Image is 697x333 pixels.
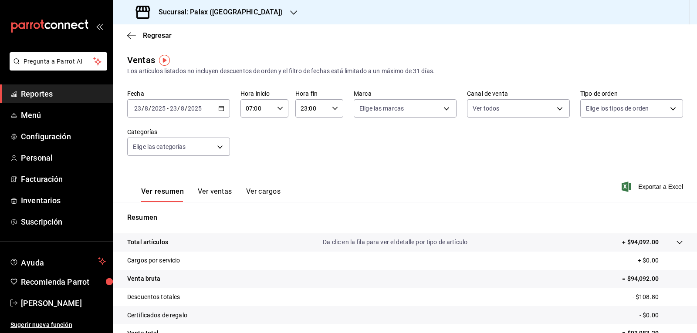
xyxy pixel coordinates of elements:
span: Sugerir nueva función [10,320,106,330]
span: Reportes [21,88,106,100]
span: / [142,105,144,112]
span: Ver todos [473,104,499,113]
span: Pregunta a Parrot AI [24,57,94,66]
a: Pregunta a Parrot AI [6,63,107,72]
input: -- [169,105,177,112]
label: Hora inicio [240,91,288,97]
input: -- [180,105,185,112]
button: Regresar [127,31,172,40]
span: Ayuda [21,256,95,266]
h3: Sucursal: Palax ([GEOGRAPHIC_DATA]) [152,7,283,17]
label: Canal de venta [467,91,570,97]
span: Personal [21,152,106,164]
label: Marca [354,91,457,97]
label: Hora fin [295,91,343,97]
div: Los artículos listados no incluyen descuentos de orden y el filtro de fechas está limitado a un m... [127,67,683,76]
p: + $0.00 [638,256,683,265]
span: Elige las categorías [133,142,186,151]
span: Elige los tipos de orden [586,104,649,113]
label: Tipo de orden [580,91,683,97]
span: / [185,105,187,112]
span: Facturación [21,173,106,185]
p: Total artículos [127,238,168,247]
span: Regresar [143,31,172,40]
p: Da clic en la fila para ver el detalle por tipo de artículo [323,238,467,247]
input: ---- [151,105,166,112]
label: Categorías [127,129,230,135]
p: - $0.00 [639,311,683,320]
label: Fecha [127,91,230,97]
p: + $94,092.00 [622,238,659,247]
p: Resumen [127,212,683,223]
button: Ver ventas [198,187,232,202]
button: Ver cargos [246,187,281,202]
span: Inventarios [21,195,106,206]
p: Venta bruta [127,274,160,283]
span: Menú [21,109,106,121]
p: = $94,092.00 [622,274,683,283]
div: navigation tabs [141,187,281,202]
button: open_drawer_menu [96,23,103,30]
button: Pregunta a Parrot AI [10,52,107,71]
span: Elige las marcas [359,104,404,113]
input: -- [134,105,142,112]
button: Exportar a Excel [623,182,683,192]
input: ---- [187,105,202,112]
div: Ventas [127,54,155,67]
img: Tooltip marker [159,55,170,66]
span: Configuración [21,131,106,142]
span: / [177,105,180,112]
span: Suscripción [21,216,106,228]
span: [PERSON_NAME] [21,297,106,309]
span: Recomienda Parrot [21,276,106,288]
button: Ver resumen [141,187,184,202]
p: Certificados de regalo [127,311,187,320]
p: Cargos por servicio [127,256,180,265]
p: - $108.80 [633,293,683,302]
p: Descuentos totales [127,293,180,302]
span: / [149,105,151,112]
input: -- [144,105,149,112]
span: - [167,105,169,112]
